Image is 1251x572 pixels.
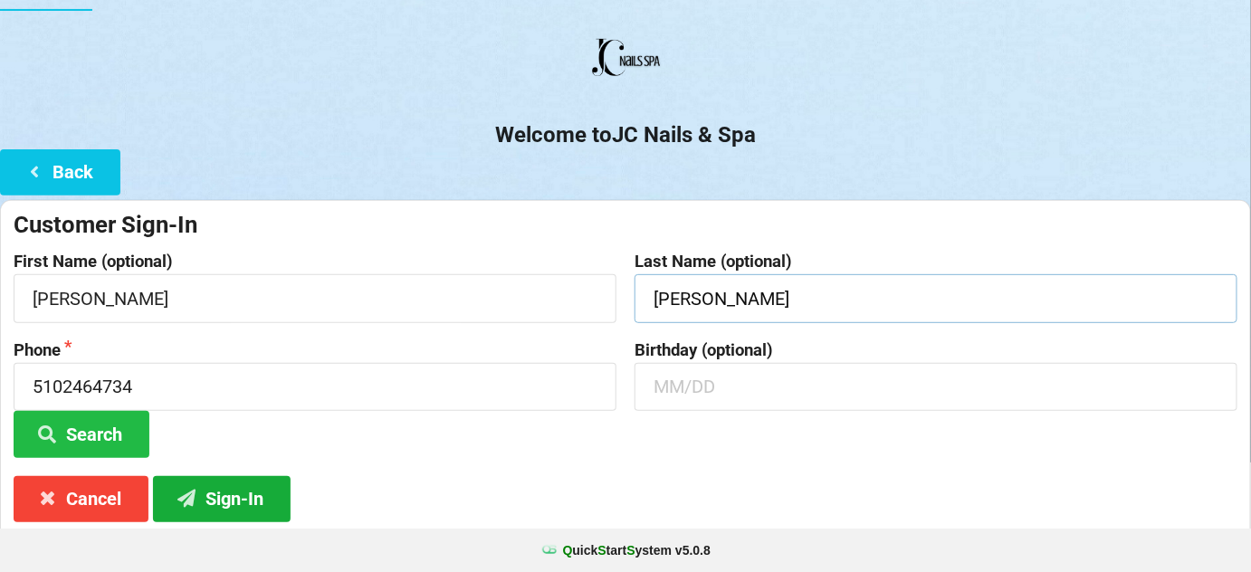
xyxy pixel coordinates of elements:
span: S [598,543,606,558]
img: JCNailsSpa-Logo.png [589,22,662,94]
span: S [626,543,635,558]
input: Last Name [635,274,1237,322]
input: 1234567890 [14,363,616,411]
b: uick tart ystem v 5.0.8 [563,541,711,559]
button: Search [14,411,149,457]
input: First Name [14,274,616,322]
img: favicon.ico [540,541,559,559]
label: Last Name (optional) [635,253,1237,271]
label: First Name (optional) [14,253,616,271]
label: Phone [14,341,616,359]
button: Cancel [14,476,148,522]
input: MM/DD [635,363,1237,411]
button: Sign-In [153,476,291,522]
label: Birthday (optional) [635,341,1237,359]
span: Q [563,543,573,558]
div: Customer Sign-In [14,210,1237,240]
